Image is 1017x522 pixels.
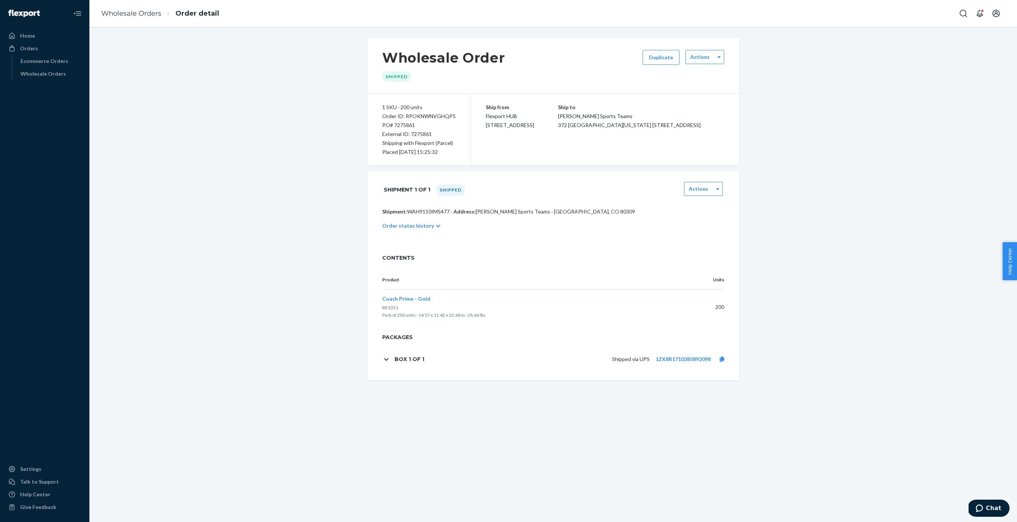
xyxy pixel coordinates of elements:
[382,276,681,283] p: Product
[436,184,465,196] div: Shipped
[612,355,650,363] p: Shipped via UPS
[1002,242,1017,280] button: Help Center
[693,303,724,311] p: 200
[20,465,41,473] div: Settings
[70,6,85,21] button: Close Navigation
[643,50,679,65] button: Duplicate
[972,6,987,21] button: Open notifications
[486,103,558,112] p: Ship from
[558,103,725,112] p: Ship to
[395,356,424,363] h1: Box 1 of 1
[4,42,85,54] a: Orders
[20,45,38,52] div: Orders
[382,222,434,230] p: Order status history
[382,139,456,148] p: Shipping with Flexport (Parcel)
[384,182,430,197] h1: Shipment 1 of 1
[20,503,56,511] div: Give Feedback
[175,9,219,18] a: Order detail
[8,10,40,17] img: Flexport logo
[17,55,85,67] a: Ecommerce Orders
[367,333,739,347] h2: Packages
[4,463,85,475] a: Settings
[17,68,85,80] a: Wholesale Orders
[20,70,66,77] div: Wholesale Orders
[382,208,407,215] span: Shipment:
[689,185,708,193] label: Actions
[558,113,701,128] span: [PERSON_NAME] Sports Teams 372 [GEOGRAPHIC_DATA][US_STATE] [STREET_ADDRESS]
[989,6,1004,21] button: Open account menu
[656,356,711,362] a: 1ZX8R1710385892098
[95,3,225,25] ol: breadcrumbs
[20,491,50,498] div: Help Center
[382,148,456,156] div: Placed [DATE] 15:25:32
[382,112,456,121] div: Order ID: RPOKNWNVGHQP5
[382,311,681,319] p: Pack of 200 units · 14.57 x 11.42 x 32.68 in · 28.66 lbs
[101,9,161,18] a: Wholesale Orders
[4,476,85,488] button: Talk to Support
[20,32,35,39] div: Home
[4,30,85,42] a: Home
[486,113,534,128] span: Flexport HUB [STREET_ADDRESS]
[956,6,971,21] button: Open Search Box
[382,103,456,112] div: 1 SKU · 200 units
[382,50,505,66] h1: Wholesale Order
[693,276,724,283] p: Units
[382,305,398,310] span: BE3331
[382,130,456,139] div: External ID: 7275861
[20,57,68,65] div: Ecommerce Orders
[382,295,430,303] button: Coach Prime - Gold
[382,208,724,215] p: WAH9110IMS477 · [PERSON_NAME] Sports Teams · [GEOGRAPHIC_DATA], CO 80309
[4,501,85,513] button: Give Feedback
[969,500,1010,518] iframe: Opens a widget where you can chat to one of our agents
[20,478,59,485] div: Talk to Support
[382,72,411,82] div: Shipped
[382,121,456,130] div: PO# 7275861
[382,254,724,262] span: CONTENTS
[453,208,476,215] span: Address:
[4,488,85,500] a: Help Center
[690,53,710,61] label: Actions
